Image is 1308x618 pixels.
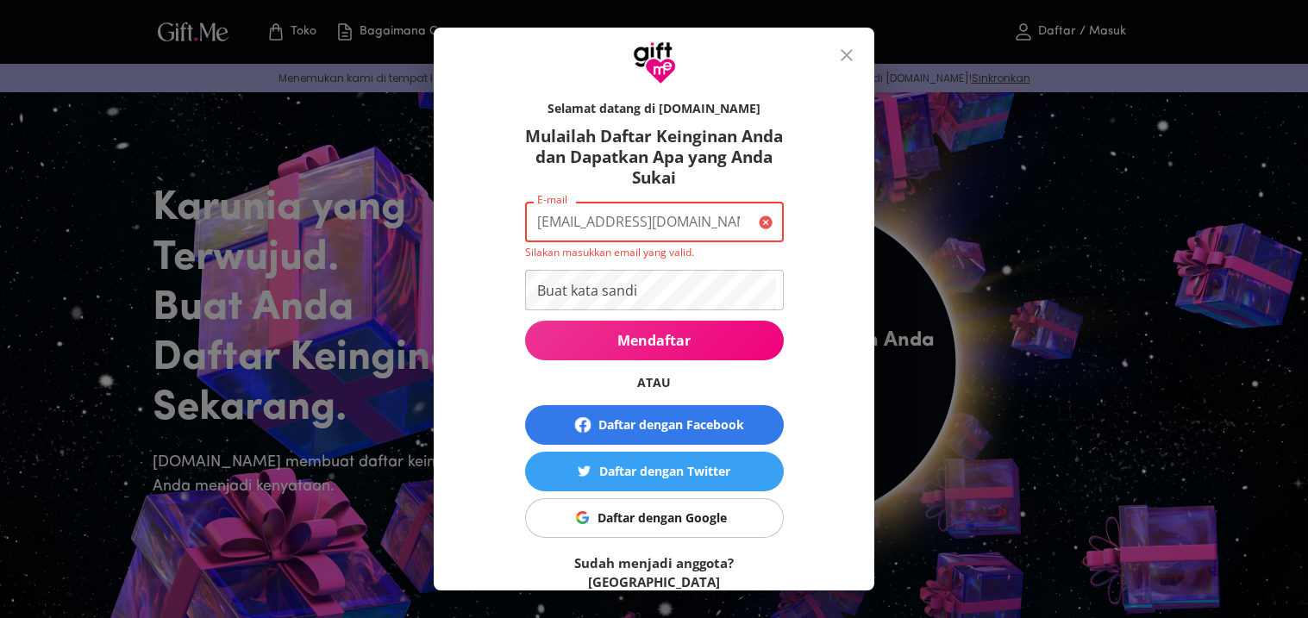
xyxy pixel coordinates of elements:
a: Sudah menjadi anggota? [GEOGRAPHIC_DATA] [574,554,734,590]
button: Mendaftar [525,321,784,360]
font: Daftar dengan Twitter [599,463,730,479]
img: Daftar dengan Google [576,511,589,524]
font: Daftar dengan Facebook [598,416,744,433]
button: Daftar dengan TwitterDaftar dengan Twitter [525,452,784,491]
button: Daftar dengan Facebook [525,405,784,445]
img: Logo GiftMe [633,41,676,84]
button: menutup [826,34,867,76]
font: Selamat datang di [DOMAIN_NAME] [548,100,760,116]
button: Daftar dengan GoogleDaftar dengan Google [525,498,784,538]
font: Daftar dengan Google [598,509,727,526]
font: Mulailah Daftar Keinginan Anda dan Dapatkan Apa yang Anda Sukai [525,125,783,189]
img: Daftar dengan Twitter [578,465,591,478]
font: Silakan masukkan email yang valid. [525,245,694,259]
font: ATAU [637,374,671,390]
font: Mendaftar [617,331,691,350]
